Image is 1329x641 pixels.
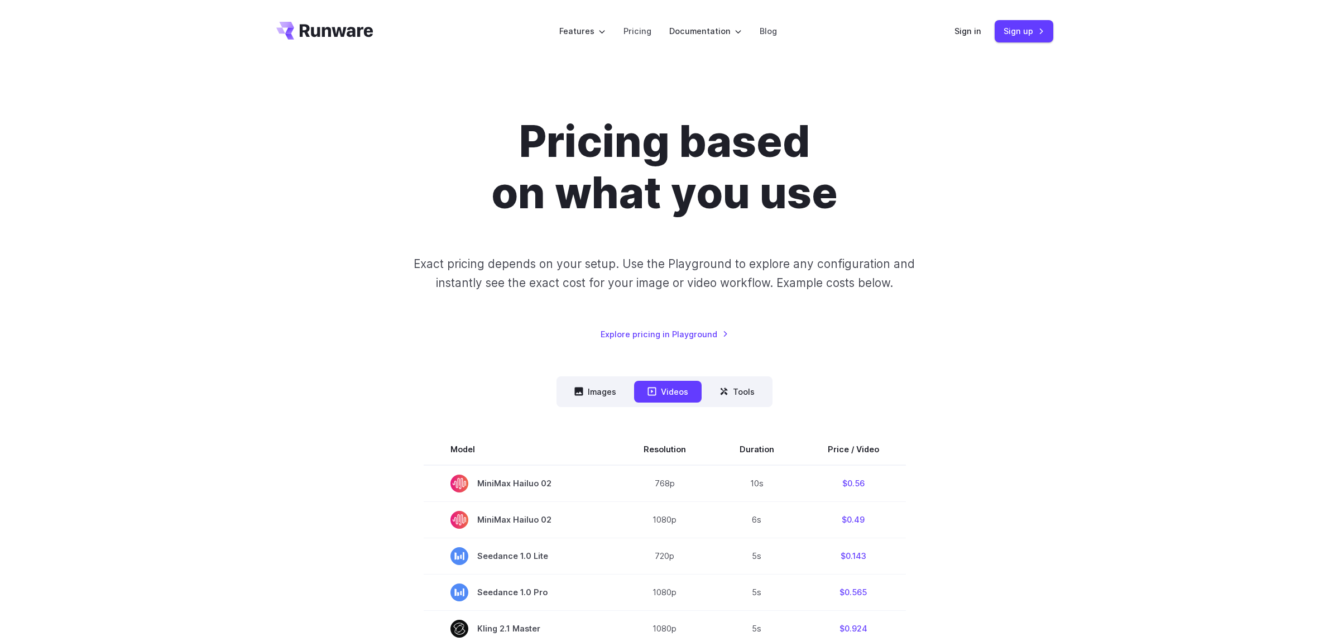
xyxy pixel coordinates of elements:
[760,25,777,37] a: Blog
[801,538,906,574] td: $0.143
[634,381,702,403] button: Videos
[561,381,630,403] button: Images
[276,22,373,40] a: Go to /
[617,574,713,610] td: 1080p
[669,25,742,37] label: Documentation
[713,538,801,574] td: 5s
[706,381,768,403] button: Tools
[601,328,728,341] a: Explore pricing in Playground
[617,434,713,465] th: Resolution
[450,547,590,565] span: Seedance 1.0 Lite
[713,434,801,465] th: Duration
[617,501,713,538] td: 1080p
[617,538,713,574] td: 720p
[450,583,590,601] span: Seedance 1.0 Pro
[354,116,976,219] h1: Pricing based on what you use
[713,501,801,538] td: 6s
[801,574,906,610] td: $0.565
[392,255,936,292] p: Exact pricing depends on your setup. Use the Playground to explore any configuration and instantl...
[801,465,906,502] td: $0.56
[450,620,590,638] span: Kling 2.1 Master
[424,434,617,465] th: Model
[450,511,590,529] span: MiniMax Hailuo 02
[623,25,651,37] a: Pricing
[801,434,906,465] th: Price / Video
[801,501,906,538] td: $0.49
[450,475,590,492] span: MiniMax Hailuo 02
[617,465,713,502] td: 768p
[713,574,801,610] td: 5s
[713,465,801,502] td: 10s
[559,25,606,37] label: Features
[995,20,1053,42] a: Sign up
[954,25,981,37] a: Sign in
